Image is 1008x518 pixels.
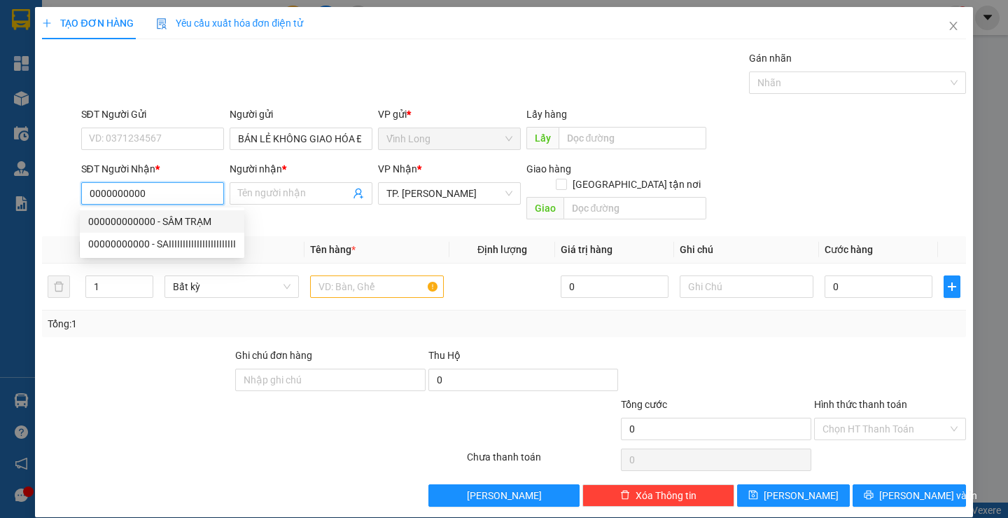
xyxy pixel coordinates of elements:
[428,350,461,361] span: Thu Hộ
[81,161,224,177] div: SĐT Người Nhận
[235,369,426,391] input: Ghi chú đơn hàng
[620,490,630,501] span: delete
[636,488,696,503] span: Xóa Thông tin
[81,107,224,122] div: SĐT Người Gửi
[825,244,873,255] span: Cước hàng
[749,53,792,64] label: Gán nhãn
[737,484,850,507] button: save[PERSON_NAME]
[467,488,542,503] span: [PERSON_NAME]
[88,214,236,229] div: 000000000000 - SÂM TRẠM
[621,399,667,410] span: Tổng cước
[526,197,563,219] span: Giao
[944,275,960,298] button: plus
[948,20,959,32] span: close
[230,161,372,177] div: Người nhận
[477,244,527,255] span: Định lượng
[378,107,521,122] div: VP gửi
[853,484,965,507] button: printer[PERSON_NAME] và In
[944,281,960,292] span: plus
[465,449,620,474] div: Chưa thanh toán
[748,490,758,501] span: save
[48,275,70,298] button: delete
[48,316,390,332] div: Tổng: 1
[80,233,244,255] div: 00000000000 - SAIIIIIIIIIIIIIIIIIIIIIIII
[353,188,364,199] span: user-add
[156,18,304,29] span: Yêu cầu xuất hóa đơn điện tử
[563,197,706,219] input: Dọc đường
[526,127,559,149] span: Lấy
[526,163,571,175] span: Giao hàng
[42,18,52,28] span: plus
[386,128,512,149] span: Vĩnh Long
[310,275,444,298] input: VD: Bàn, Ghế
[559,127,706,149] input: Dọc đường
[156,18,167,29] img: icon
[674,236,819,264] th: Ghi chú
[310,244,356,255] span: Tên hàng
[764,488,839,503] span: [PERSON_NAME]
[235,350,312,361] label: Ghi chú đơn hàng
[561,275,668,298] input: 0
[173,276,290,297] span: Bất kỳ
[814,399,907,410] label: Hình thức thanh toán
[526,109,567,120] span: Lấy hàng
[582,484,734,507] button: deleteXóa Thông tin
[80,210,244,233] div: 000000000000 - SÂM TRẠM
[864,490,874,501] span: printer
[567,177,706,192] span: [GEOGRAPHIC_DATA] tận nơi
[88,236,236,252] div: 00000000000 - SAIIIIIIIIIIIIIIIIIIIIIIII
[42,18,133,29] span: TẠO ĐƠN HÀNG
[428,484,580,507] button: [PERSON_NAME]
[230,107,372,122] div: Người gửi
[386,183,512,204] span: TP. Hồ Chí Minh
[561,244,612,255] span: Giá trị hàng
[378,163,417,175] span: VP Nhận
[879,488,977,503] span: [PERSON_NAME] và In
[680,275,813,298] input: Ghi Chú
[934,7,973,46] button: Close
